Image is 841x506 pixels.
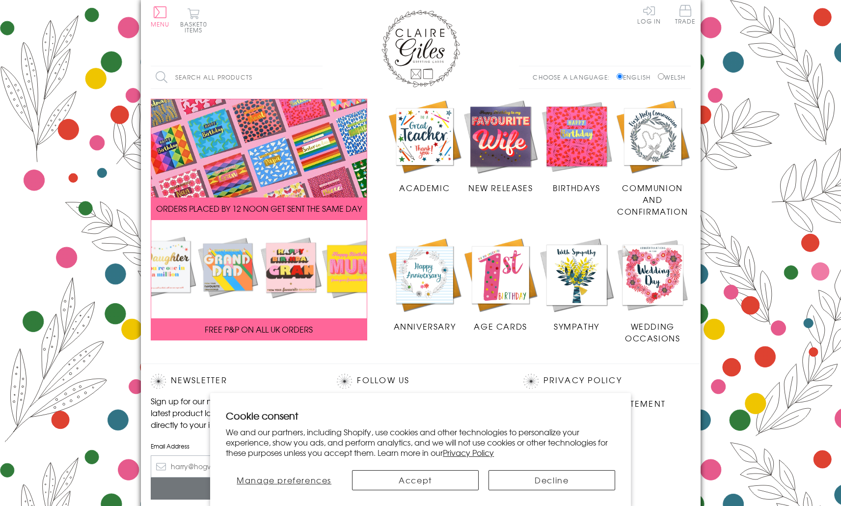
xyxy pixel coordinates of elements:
p: We and our partners, including Shopify, use cookies and other technologies to personalize your ex... [226,427,615,457]
a: Trade [675,5,696,26]
input: Welsh [658,73,664,80]
input: English [617,73,623,80]
span: Sympathy [554,320,599,332]
a: Age Cards [462,237,539,332]
p: Choose a language: [533,73,615,82]
h2: Follow Us [337,374,504,389]
a: Privacy Policy [443,447,494,458]
label: Welsh [658,73,686,82]
p: Sign up for our newsletter to receive the latest product launches, news and offers directly to yo... [151,395,318,430]
button: Decline [488,470,615,490]
button: Accept [352,470,479,490]
span: Birthdays [553,182,600,194]
span: Age Cards [474,320,527,332]
a: Anniversary [387,237,463,332]
a: Communion and Confirmation [615,99,691,218]
span: FREE P&P ON ALL UK ORDERS [205,323,313,335]
button: Manage preferences [226,470,342,490]
input: Search all products [151,66,323,88]
a: Log In [637,5,661,24]
a: Academic [387,99,463,194]
span: New Releases [468,182,533,194]
label: English [617,73,655,82]
label: Email Address [151,442,318,450]
img: Claire Giles Greetings Cards [381,10,460,87]
a: New Releases [462,99,539,194]
a: Privacy Policy [543,374,622,387]
button: Menu [151,6,170,27]
input: harry@hogwarts.edu [151,455,318,478]
span: Menu [151,20,170,28]
h2: Cookie consent [226,409,615,422]
a: Sympathy [539,237,615,332]
span: Communion and Confirmation [617,182,688,217]
span: Trade [675,5,696,24]
h2: Newsletter [151,374,318,389]
span: Wedding Occasions [625,320,680,344]
span: Anniversary [394,320,456,332]
a: Wedding Occasions [615,237,691,344]
span: 0 items [185,20,207,34]
span: ORDERS PLACED BY 12 NOON GET SENT THE SAME DAY [156,202,362,214]
input: Subscribe [151,478,318,500]
span: Academic [399,182,450,194]
a: Birthdays [539,99,615,194]
button: Basket0 items [180,8,207,33]
input: Search [313,66,323,88]
span: Manage preferences [237,474,331,486]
